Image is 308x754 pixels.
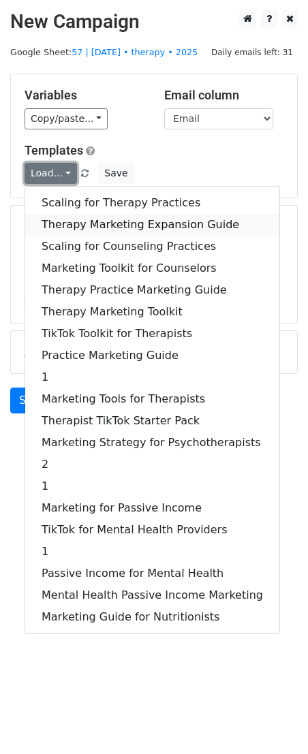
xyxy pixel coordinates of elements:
a: Scaling for Counseling Practices [25,236,279,257]
h5: Variables [25,88,144,103]
a: Copy/paste... [25,108,108,129]
a: Practice Marketing Guide [25,345,279,366]
a: Marketing for Passive Income [25,497,279,519]
a: Daily emails left: 31 [206,47,298,57]
a: 2 [25,454,279,475]
a: 57 | [DATE] • therapy • 2025 [72,47,198,57]
a: Marketing Tools for Therapists [25,388,279,410]
a: Marketing Strategy for Psychotherapists [25,432,279,454]
a: Therapy Practice Marketing Guide [25,279,279,301]
a: TikTok Toolkit for Therapists [25,323,279,345]
a: Templates [25,143,83,157]
a: Scaling for Therapy Practices [25,192,279,214]
a: Send [10,388,55,413]
a: 1 [25,541,279,563]
iframe: Chat Widget [240,689,308,754]
a: Therapy Marketing Expansion Guide [25,214,279,236]
a: 1 [25,475,279,497]
a: Therapist TikTok Starter Pack [25,410,279,432]
h5: Email column [164,88,283,103]
small: Google Sheet: [10,47,198,57]
a: TikTok for Mental Health Providers [25,519,279,541]
a: Passive Income for Mental Health [25,563,279,584]
button: Save [98,163,134,184]
h2: New Campaign [10,10,298,33]
a: Load... [25,163,77,184]
span: Daily emails left: 31 [206,45,298,60]
a: 1 [25,366,279,388]
a: Therapy Marketing Toolkit [25,301,279,323]
a: Marketing Guide for Nutritionists [25,606,279,628]
a: Marketing Toolkit for Counselors [25,257,279,279]
a: Mental Health Passive Income Marketing [25,584,279,606]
